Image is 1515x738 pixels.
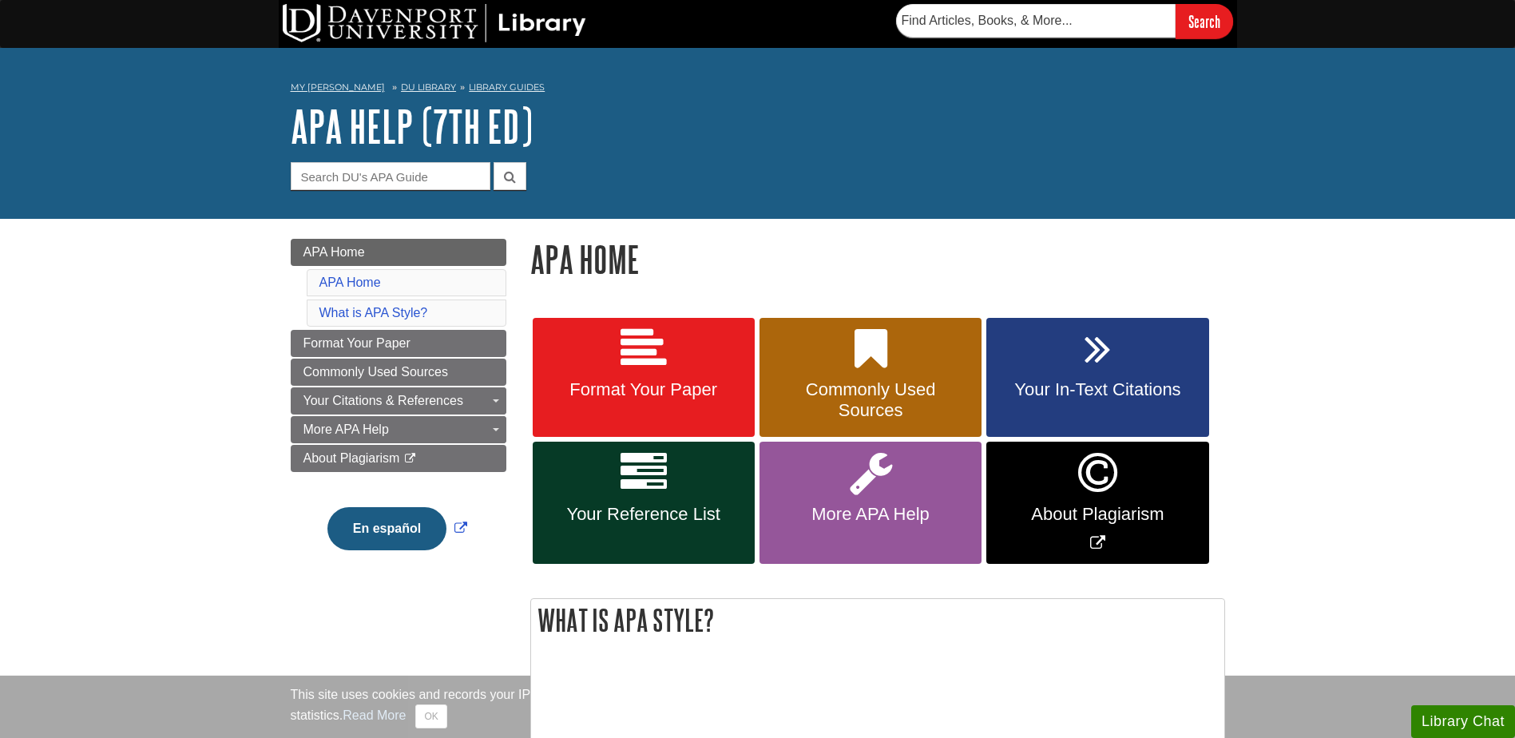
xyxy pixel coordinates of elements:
span: Commonly Used Sources [771,379,970,421]
input: Search [1176,4,1233,38]
h2: What is APA Style? [531,599,1224,641]
div: Guide Page Menu [291,239,506,577]
a: APA Home [319,276,381,289]
span: About Plagiarism [303,451,400,465]
a: What is APA Style? [319,306,428,319]
span: APA Home [303,245,365,259]
button: Close [415,704,446,728]
span: Your Reference List [545,504,743,525]
a: My [PERSON_NAME] [291,81,385,94]
a: Your Reference List [533,442,755,564]
a: Your Citations & References [291,387,506,415]
button: En español [327,507,446,550]
a: Link opens in new window [986,442,1208,564]
span: More APA Help [771,504,970,525]
span: Commonly Used Sources [303,365,448,379]
a: Your In-Text Citations [986,318,1208,438]
a: APA Home [291,239,506,266]
img: DU Library [283,4,586,42]
a: Format Your Paper [533,318,755,438]
a: More APA Help [759,442,982,564]
a: Link opens in new window [323,522,471,535]
input: Search DU's APA Guide [291,162,490,190]
a: Commonly Used Sources [759,318,982,438]
h1: APA Home [530,239,1225,280]
input: Find Articles, Books, & More... [896,4,1176,38]
a: Library Guides [469,81,545,93]
span: Format Your Paper [303,336,410,350]
a: Read More [343,708,406,722]
a: More APA Help [291,416,506,443]
a: Commonly Used Sources [291,359,506,386]
a: DU Library [401,81,456,93]
span: Your In-Text Citations [998,379,1196,400]
a: APA Help (7th Ed) [291,101,533,151]
form: Searches DU Library's articles, books, and more [896,4,1233,38]
span: Your Citations & References [303,394,463,407]
span: More APA Help [303,423,389,436]
div: This site uses cookies and records your IP address for usage statistics. Additionally, we use Goo... [291,685,1225,728]
span: Format Your Paper [545,379,743,400]
span: About Plagiarism [998,504,1196,525]
i: This link opens in a new window [403,454,417,464]
nav: breadcrumb [291,77,1225,102]
a: Format Your Paper [291,330,506,357]
a: About Plagiarism [291,445,506,472]
button: Library Chat [1411,705,1515,738]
